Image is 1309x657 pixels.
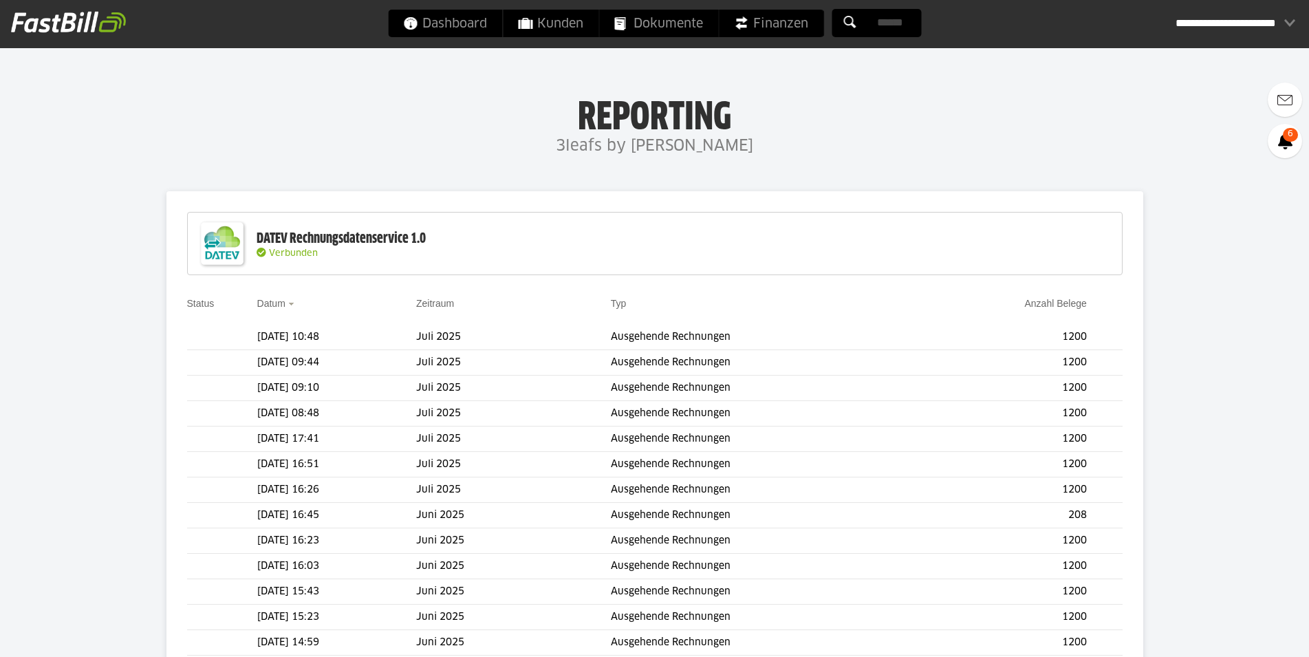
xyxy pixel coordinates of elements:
[734,10,808,37] span: Finanzen
[611,452,918,477] td: Ausgehende Rechnungen
[503,10,598,37] a: Kunden
[1203,616,1295,650] iframe: Öffnet ein Widget, in dem Sie weitere Informationen finden
[918,554,1092,579] td: 1200
[918,427,1092,452] td: 1200
[257,579,416,605] td: [DATE] 15:43
[918,528,1092,554] td: 1200
[918,477,1092,503] td: 1200
[416,427,611,452] td: Juli 2025
[611,350,918,376] td: Ausgehende Rechnungen
[611,376,918,401] td: Ausgehende Rechnungen
[719,10,823,37] a: Finanzen
[611,630,918,656] td: Ausgehende Rechnungen
[269,249,318,258] span: Verbunden
[257,401,416,427] td: [DATE] 08:48
[518,10,583,37] span: Kunden
[918,376,1092,401] td: 1200
[257,554,416,579] td: [DATE] 16:03
[416,298,454,309] a: Zeitraum
[918,350,1092,376] td: 1200
[918,452,1092,477] td: 1200
[257,298,285,309] a: Datum
[257,630,416,656] td: [DATE] 14:59
[1283,128,1298,142] span: 6
[416,528,611,554] td: Juni 2025
[611,554,918,579] td: Ausgehende Rechnungen
[1268,124,1302,158] a: 6
[611,298,627,309] a: Typ
[614,10,703,37] span: Dokumente
[611,477,918,503] td: Ausgehende Rechnungen
[416,401,611,427] td: Juli 2025
[1024,298,1086,309] a: Anzahl Belege
[187,298,215,309] a: Status
[416,579,611,605] td: Juni 2025
[918,325,1092,350] td: 1200
[599,10,718,37] a: Dokumente
[138,97,1171,133] h1: Reporting
[611,427,918,452] td: Ausgehende Rechnungen
[611,503,918,528] td: Ausgehende Rechnungen
[257,503,416,528] td: [DATE] 16:45
[257,325,416,350] td: [DATE] 10:48
[611,579,918,605] td: Ausgehende Rechnungen
[918,605,1092,630] td: 1200
[257,605,416,630] td: [DATE] 15:23
[918,401,1092,427] td: 1200
[918,579,1092,605] td: 1200
[257,350,416,376] td: [DATE] 09:44
[918,630,1092,656] td: 1200
[257,477,416,503] td: [DATE] 16:26
[416,630,611,656] td: Juni 2025
[388,10,502,37] a: Dashboard
[416,503,611,528] td: Juni 2025
[257,427,416,452] td: [DATE] 17:41
[11,11,126,33] img: fastbill_logo_white.png
[257,376,416,401] td: [DATE] 09:10
[257,452,416,477] td: [DATE] 16:51
[257,230,426,248] div: DATEV Rechnungsdatenservice 1.0
[416,325,611,350] td: Juli 2025
[918,503,1092,528] td: 208
[416,554,611,579] td: Juni 2025
[611,325,918,350] td: Ausgehende Rechnungen
[416,376,611,401] td: Juli 2025
[195,216,250,271] img: DATEV-Datenservice Logo
[257,528,416,554] td: [DATE] 16:23
[288,303,297,305] img: sort_desc.gif
[611,528,918,554] td: Ausgehende Rechnungen
[611,605,918,630] td: Ausgehende Rechnungen
[416,350,611,376] td: Juli 2025
[403,10,487,37] span: Dashboard
[416,452,611,477] td: Juli 2025
[416,477,611,503] td: Juli 2025
[416,605,611,630] td: Juni 2025
[611,401,918,427] td: Ausgehende Rechnungen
